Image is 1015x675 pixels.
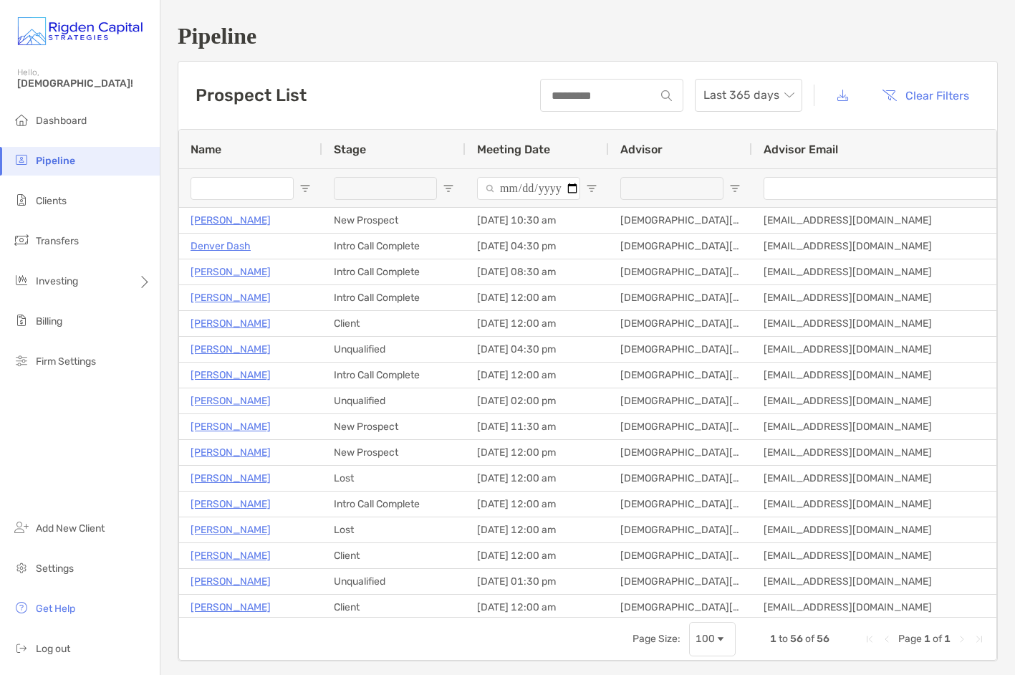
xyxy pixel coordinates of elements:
[770,633,776,645] span: 1
[924,633,930,645] span: 1
[322,388,466,413] div: Unqualified
[609,517,752,542] div: [DEMOGRAPHIC_DATA][PERSON_NAME], CFP®
[13,312,30,329] img: billing icon
[729,183,741,194] button: Open Filter Menu
[466,517,609,542] div: [DATE] 12:00 am
[864,633,875,645] div: First Page
[36,115,87,127] span: Dashboard
[196,85,307,105] h3: Prospect List
[191,340,271,358] a: [PERSON_NAME]
[322,569,466,594] div: Unqualified
[956,633,968,645] div: Next Page
[191,289,271,307] a: [PERSON_NAME]
[191,366,271,384] a: [PERSON_NAME]
[191,469,271,487] a: [PERSON_NAME]
[898,633,922,645] span: Page
[661,90,672,101] img: input icon
[13,191,30,209] img: clients icon
[191,547,271,565] p: [PERSON_NAME]
[609,569,752,594] div: [DEMOGRAPHIC_DATA][PERSON_NAME], CFP®
[322,543,466,568] div: Client
[466,311,609,336] div: [DATE] 12:00 am
[466,543,609,568] div: [DATE] 12:00 am
[609,337,752,362] div: [DEMOGRAPHIC_DATA][PERSON_NAME], CFP®
[36,155,75,167] span: Pipeline
[191,521,271,539] a: [PERSON_NAME]
[817,633,829,645] span: 56
[881,633,893,645] div: Previous Page
[477,177,580,200] input: Meeting Date Filter Input
[609,466,752,491] div: [DEMOGRAPHIC_DATA][PERSON_NAME], CFP®
[322,208,466,233] div: New Prospect
[466,466,609,491] div: [DATE] 12:00 am
[689,622,736,656] div: Page Size
[609,595,752,620] div: [DEMOGRAPHIC_DATA][PERSON_NAME], CFP®
[322,440,466,465] div: New Prospect
[790,633,803,645] span: 56
[609,311,752,336] div: [DEMOGRAPHIC_DATA][PERSON_NAME], CFP®
[191,418,271,436] a: [PERSON_NAME]
[299,183,311,194] button: Open Filter Menu
[973,633,985,645] div: Last Page
[466,208,609,233] div: [DATE] 10:30 am
[191,211,271,229] a: [PERSON_NAME]
[13,519,30,536] img: add_new_client icon
[609,285,752,310] div: [DEMOGRAPHIC_DATA][PERSON_NAME], CFP®
[191,315,271,332] a: [PERSON_NAME]
[443,183,454,194] button: Open Filter Menu
[322,234,466,259] div: Intro Call Complete
[17,6,143,57] img: Zoe Logo
[13,559,30,576] img: settings icon
[13,111,30,128] img: dashboard icon
[609,208,752,233] div: [DEMOGRAPHIC_DATA][PERSON_NAME], CFP®
[764,143,838,156] span: Advisor Email
[191,177,294,200] input: Name Filter Input
[322,337,466,362] div: Unqualified
[609,543,752,568] div: [DEMOGRAPHIC_DATA][PERSON_NAME], CFP®
[477,143,550,156] span: Meeting Date
[191,573,271,590] a: [PERSON_NAME]
[36,355,96,368] span: Firm Settings
[334,143,366,156] span: Stage
[13,352,30,369] img: firm-settings icon
[36,643,70,655] span: Log out
[322,414,466,439] div: New Prospect
[609,440,752,465] div: [DEMOGRAPHIC_DATA][PERSON_NAME], CFP®
[191,237,251,255] a: Denver Dash
[620,143,663,156] span: Advisor
[191,263,271,281] a: [PERSON_NAME]
[322,285,466,310] div: Intro Call Complete
[466,414,609,439] div: [DATE] 11:30 am
[36,562,74,575] span: Settings
[779,633,788,645] span: to
[13,272,30,289] img: investing icon
[36,235,79,247] span: Transfers
[191,598,271,616] p: [PERSON_NAME]
[466,337,609,362] div: [DATE] 04:30 pm
[609,363,752,388] div: [DEMOGRAPHIC_DATA][PERSON_NAME], CFP®
[191,444,271,461] p: [PERSON_NAME]
[322,517,466,542] div: Lost
[466,259,609,284] div: [DATE] 08:30 am
[466,440,609,465] div: [DATE] 12:00 pm
[871,80,980,111] button: Clear Filters
[191,143,221,156] span: Name
[36,275,78,287] span: Investing
[322,363,466,388] div: Intro Call Complete
[609,414,752,439] div: [DEMOGRAPHIC_DATA][PERSON_NAME], CFP®
[13,151,30,168] img: pipeline icon
[609,388,752,413] div: [DEMOGRAPHIC_DATA][PERSON_NAME], CFP®
[191,392,271,410] a: [PERSON_NAME]
[178,23,998,49] h1: Pipeline
[13,599,30,616] img: get-help icon
[322,595,466,620] div: Client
